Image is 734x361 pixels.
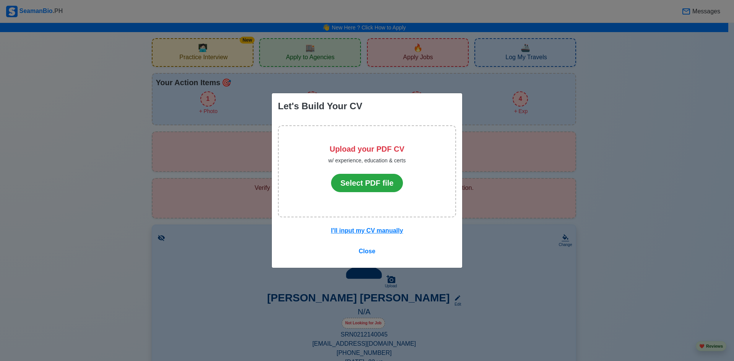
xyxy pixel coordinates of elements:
[331,227,403,234] u: I'll input my CV manually
[331,174,403,192] button: Select PDF file
[328,154,406,168] p: w/ experience, education & certs
[328,144,406,154] h5: Upload your PDF CV
[326,223,408,238] button: I'll input my CV manually
[278,99,362,113] div: Let's Build Your CV
[359,248,375,254] span: Close
[354,244,380,259] button: Close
